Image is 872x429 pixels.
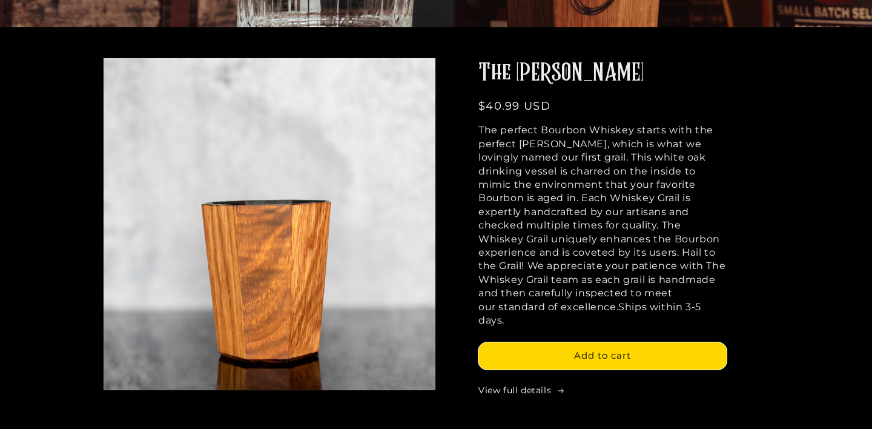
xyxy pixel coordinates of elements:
h2: The [PERSON_NAME] [478,58,727,89]
span: $40.99 USD [478,99,550,113]
a: View full details [478,385,727,397]
p: The perfect Bourbon Whiskey starts with the perfect [PERSON_NAME], which is what we lovingly name... [478,124,727,327]
span: Add to cart [574,350,631,361]
button: Add to cart [478,342,727,370]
